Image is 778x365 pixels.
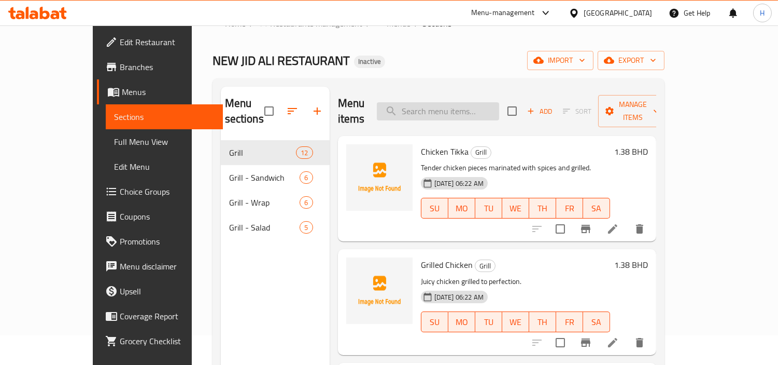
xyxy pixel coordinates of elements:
[106,104,223,129] a: Sections
[527,51,593,70] button: import
[573,330,598,355] button: Branch-specific-item
[475,260,496,272] div: Grill
[366,17,370,30] li: /
[448,198,475,219] button: MO
[120,260,215,273] span: Menu disclaimer
[573,217,598,241] button: Branch-specific-item
[97,204,223,229] a: Coupons
[598,95,668,127] button: Manage items
[606,223,619,235] a: Edit menu item
[387,17,411,30] span: Menus
[583,198,610,219] button: SA
[415,17,418,30] li: /
[280,99,305,124] span: Sort sections
[422,17,452,30] span: Sections
[229,171,300,184] span: Grill - Sandwich
[452,315,471,330] span: MO
[354,57,385,66] span: Inactive
[549,218,571,240] span: Select to update
[533,315,552,330] span: TH
[346,258,413,324] img: Grilled Chicken
[560,201,579,216] span: FR
[258,100,280,122] span: Select all sections
[300,196,313,209] div: items
[300,173,312,183] span: 6
[221,190,330,215] div: Grill - Wrap6
[270,17,362,30] span: Restaurants management
[213,17,664,30] nav: breadcrumb
[430,179,488,188] span: [DATE] 06:22 AM
[97,304,223,329] a: Coverage Report
[221,215,330,240] div: Grill - Salad5
[120,235,215,248] span: Promotions
[114,160,215,173] span: Edit Menu
[560,315,579,330] span: FR
[120,335,215,347] span: Grocery Checklist
[213,17,246,30] a: Home
[448,312,475,332] button: MO
[120,185,215,198] span: Choice Groups
[535,54,585,67] span: import
[114,136,215,148] span: Full Menu View
[606,54,656,67] span: export
[106,129,223,154] a: Full Menu View
[120,310,215,322] span: Coverage Report
[430,292,488,302] span: [DATE] 06:22 AM
[120,36,215,48] span: Edit Restaurant
[529,312,556,332] button: TH
[377,102,499,120] input: search
[529,198,556,219] button: TH
[229,146,296,159] span: Grill
[760,7,765,19] span: H
[97,79,223,104] a: Menus
[584,7,652,19] div: [GEOGRAPHIC_DATA]
[587,201,606,216] span: SA
[475,260,495,272] span: Grill
[97,279,223,304] a: Upsell
[354,56,385,68] div: Inactive
[300,171,313,184] div: items
[120,61,215,73] span: Branches
[421,312,448,332] button: SU
[426,201,444,216] span: SU
[106,154,223,179] a: Edit Menu
[526,105,554,117] span: Add
[556,103,598,119] span: Select section first
[97,329,223,354] a: Grocery Checklist
[213,49,350,72] span: NEW JID ALI RESTAURANT
[471,7,535,19] div: Menu-management
[97,30,223,55] a: Edit Restaurant
[114,111,215,123] span: Sections
[627,330,652,355] button: delete
[120,210,215,223] span: Coupons
[97,229,223,254] a: Promotions
[502,312,529,332] button: WE
[250,17,253,30] li: /
[221,136,330,244] nav: Menu sections
[471,146,491,159] div: Grill
[614,258,648,272] h6: 1.38 BHD
[122,86,215,98] span: Menus
[421,275,610,288] p: Juicy chicken grilled to perfection.
[97,254,223,279] a: Menu disclaimer
[421,257,473,273] span: Grilled Chicken
[374,17,411,30] a: Menus
[229,221,300,234] span: Grill - Salad
[338,96,365,127] h2: Menu items
[606,98,659,124] span: Manage items
[97,179,223,204] a: Choice Groups
[523,103,556,119] span: Add item
[421,198,448,219] button: SU
[479,201,498,216] span: TU
[229,196,300,209] span: Grill - Wrap
[258,17,362,30] a: Restaurants management
[296,148,312,158] span: 12
[471,146,491,158] span: Grill
[120,285,215,298] span: Upsell
[523,103,556,119] button: Add
[426,315,444,330] span: SU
